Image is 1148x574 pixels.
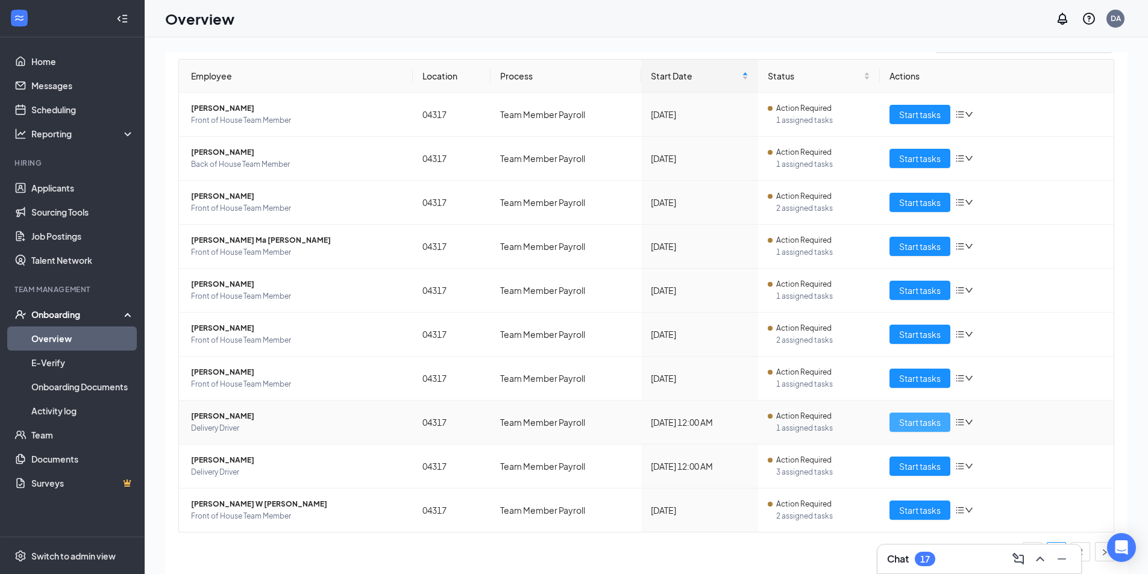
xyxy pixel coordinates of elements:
a: Job Postings [31,224,134,248]
td: 04317 [413,401,491,445]
svg: Minimize [1055,552,1069,566]
th: Actions [880,60,1114,93]
span: Action Required [776,366,832,378]
td: 04317 [413,225,491,269]
span: 1 assigned tasks [776,158,870,170]
span: Action Required [776,498,832,510]
div: [DATE] 12:00 AM [651,416,749,429]
span: bars [955,373,965,383]
span: bars [955,329,965,339]
td: Team Member Payroll [491,445,641,488]
button: Start tasks [889,325,950,344]
div: [DATE] [651,504,749,517]
button: Start tasks [889,413,950,432]
div: Hiring [14,158,132,168]
svg: Analysis [14,128,27,140]
button: Minimize [1052,549,1071,569]
a: Messages [31,73,134,98]
button: Start tasks [889,105,950,124]
svg: Notifications [1055,11,1070,26]
td: Team Member Payroll [491,401,641,445]
span: [PERSON_NAME] [191,278,403,290]
td: 04317 [413,445,491,488]
span: Delivery Driver [191,422,403,434]
span: Action Required [776,322,832,334]
td: 04317 [413,181,491,225]
div: 17 [920,554,930,564]
div: [DATE] [651,284,749,297]
span: [PERSON_NAME] Ma [PERSON_NAME] [191,234,403,246]
span: bars [955,461,965,471]
a: 1 [1047,543,1065,561]
a: Talent Network [31,248,134,272]
div: Reporting [31,128,135,140]
span: Action Required [776,234,832,246]
td: Team Member Payroll [491,93,641,137]
td: 04317 [413,137,491,181]
span: Start tasks [899,108,941,121]
td: 04317 [413,357,491,401]
div: [DATE] [651,108,749,121]
span: Back of House Team Member [191,158,403,170]
li: 2 [1071,542,1090,561]
li: Previous Page [1023,542,1042,561]
div: Switch to admin view [31,550,116,562]
button: Start tasks [889,281,950,300]
span: bars [955,242,965,251]
span: down [965,198,973,207]
button: Start tasks [889,237,950,256]
span: down [965,374,973,382]
span: Action Required [776,190,832,202]
button: Start tasks [889,149,950,168]
span: Action Required [776,278,832,290]
td: Team Member Payroll [491,181,641,225]
span: right [1101,549,1108,556]
span: bars [955,285,965,295]
span: Action Required [776,454,832,466]
span: Delivery Driver [191,466,403,478]
span: Start tasks [899,372,941,385]
a: Overview [31,326,134,351]
td: 04317 [413,488,491,532]
div: Team Management [14,284,132,295]
a: Team [31,423,134,447]
span: Action Required [776,410,832,422]
span: bars [955,417,965,427]
button: Start tasks [889,193,950,212]
a: SurveysCrown [31,471,134,495]
th: Location [413,60,491,93]
span: down [965,418,973,426]
svg: Collapse [116,13,128,25]
span: Start tasks [899,328,941,341]
td: Team Member Payroll [491,313,641,357]
td: 04317 [413,269,491,313]
td: Team Member Payroll [491,137,641,181]
th: Process [491,60,641,93]
span: 1 assigned tasks [776,422,870,434]
span: [PERSON_NAME] [191,454,403,466]
td: Team Member Payroll [491,357,641,401]
svg: QuestionInfo [1082,11,1096,26]
span: 2 assigned tasks [776,334,870,346]
div: [DATE] [651,240,749,253]
div: [DATE] [651,196,749,209]
span: down [965,242,973,251]
button: left [1023,542,1042,561]
span: down [965,506,973,514]
a: E-Verify [31,351,134,375]
span: Front of House Team Member [191,246,403,258]
svg: ChevronUp [1033,552,1047,566]
svg: ComposeMessage [1011,552,1026,566]
span: Start tasks [899,240,941,253]
th: Status [758,60,880,93]
a: Home [31,49,134,73]
button: Start tasks [889,457,950,476]
span: 1 assigned tasks [776,290,870,302]
span: Start tasks [899,416,941,429]
span: bars [955,154,965,163]
h3: Chat [887,552,909,566]
span: Start tasks [899,460,941,473]
span: [PERSON_NAME] [191,146,403,158]
span: Front of House Team Member [191,510,403,522]
td: 04317 [413,313,491,357]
